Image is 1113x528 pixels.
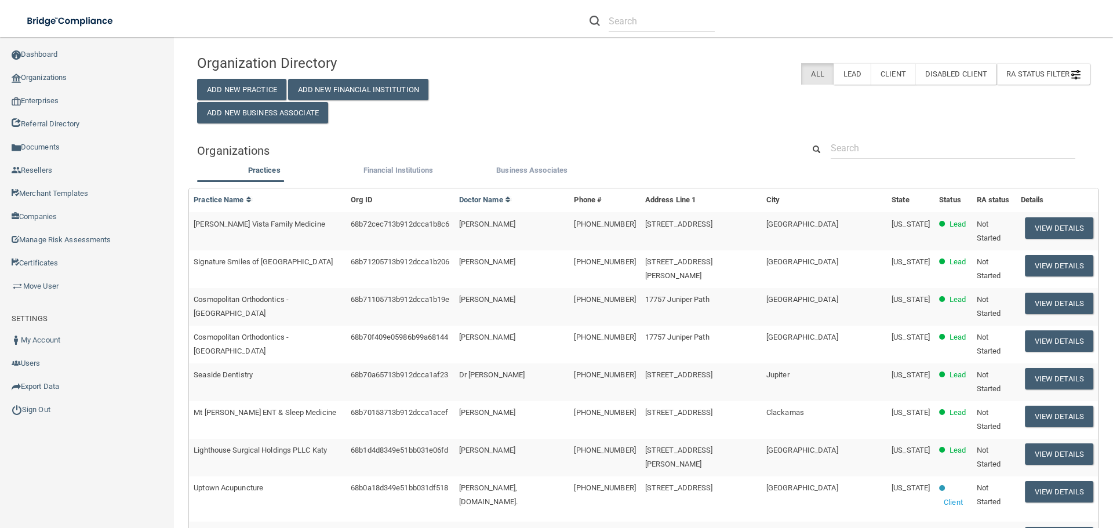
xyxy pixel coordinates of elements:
[197,56,483,71] h4: Organization Directory
[645,333,710,341] span: 17757 Juniper Path
[950,368,966,382] p: Lead
[645,408,713,417] span: [STREET_ADDRESS]
[645,220,713,228] span: [STREET_ADDRESS]
[887,188,934,212] th: State
[590,16,600,26] img: ic-search.3b580494.png
[1025,443,1093,465] button: View Details
[831,137,1075,159] input: Search
[801,63,833,85] label: All
[1025,368,1093,389] button: View Details
[12,281,23,292] img: briefcase.64adab9b.png
[1025,330,1093,352] button: View Details
[459,257,515,266] span: [PERSON_NAME]
[645,483,713,492] span: [STREET_ADDRESS]
[194,220,325,228] span: [PERSON_NAME] Vista Family Medicine
[569,188,640,212] th: Phone #
[465,163,599,180] li: Business Associate
[1016,188,1098,212] th: Details
[1025,217,1093,239] button: View Details
[12,382,21,391] img: icon-export.b9366987.png
[194,446,327,454] span: Lighthouse Surgical Holdings PLLC Katy
[766,370,790,379] span: Jupiter
[363,166,433,174] span: Financial Institutions
[977,370,1001,393] span: Not Started
[351,408,448,417] span: 68b70153713b912dcca1acef
[950,443,966,457] p: Lead
[892,333,930,341] span: [US_STATE]
[1025,255,1093,276] button: View Details
[459,333,515,341] span: [PERSON_NAME]
[194,257,333,266] span: Signature Smiles of [GEOGRAPHIC_DATA]
[574,483,635,492] span: [PHONE_NUMBER]
[766,483,838,492] span: [GEOGRAPHIC_DATA]
[574,257,635,266] span: [PHONE_NUMBER]
[645,446,713,468] span: [STREET_ADDRESS][PERSON_NAME]
[351,370,448,379] span: 68b70a65713b912dcca1af23
[934,188,972,212] th: Status
[977,257,1001,280] span: Not Started
[12,74,21,83] img: organization-icon.f8decf85.png
[197,79,286,100] button: Add New Practice
[977,483,1001,506] span: Not Started
[351,446,448,454] span: 68b1d4d8349e51bb031e06fd
[645,257,713,280] span: [STREET_ADDRESS][PERSON_NAME]
[950,217,966,231] p: Lead
[766,408,804,417] span: Clackamas
[12,143,21,152] img: icon-documents.8dae5593.png
[12,359,21,368] img: icon-users.e205127d.png
[459,370,525,379] span: Dr [PERSON_NAME]
[892,257,930,266] span: [US_STATE]
[892,408,930,417] span: [US_STATE]
[645,295,710,304] span: 17757 Juniper Path
[944,496,963,509] p: Client
[248,166,281,174] span: Practices
[915,63,997,85] label: Disabled Client
[645,370,713,379] span: [STREET_ADDRESS]
[574,446,635,454] span: [PHONE_NUMBER]
[892,483,930,492] span: [US_STATE]
[288,79,428,100] button: Add New Financial Institution
[871,63,915,85] label: Client
[459,446,515,454] span: [PERSON_NAME]
[950,330,966,344] p: Lead
[574,370,635,379] span: [PHONE_NUMBER]
[641,188,762,212] th: Address Line 1
[351,220,449,228] span: 68b72cec713b912dcca1b8c6
[337,163,459,177] label: Financial Institutions
[609,10,715,32] input: Search
[950,406,966,420] p: Lead
[972,188,1016,212] th: RA status
[977,295,1001,318] span: Not Started
[203,163,325,177] label: Practices
[346,188,454,212] th: Org ID
[1025,406,1093,427] button: View Details
[194,483,263,492] span: Uptown Acupuncture
[574,408,635,417] span: [PHONE_NUMBER]
[351,483,448,492] span: 68b0a18d349e51bb031df518
[194,408,336,417] span: Mt [PERSON_NAME] ENT & Sleep Medicine
[12,312,48,326] label: SETTINGS
[17,9,124,33] img: bridge_compliance_login_screen.278c3ca4.svg
[459,408,515,417] span: [PERSON_NAME]
[351,333,448,341] span: 68b70f409e05986b99a68144
[892,370,930,379] span: [US_STATE]
[574,220,635,228] span: [PHONE_NUMBER]
[977,333,1001,355] span: Not Started
[574,295,635,304] span: [PHONE_NUMBER]
[12,166,21,175] img: ic_reseller.de258add.png
[459,195,511,204] a: Doctor Name
[950,255,966,269] p: Lead
[977,408,1001,431] span: Not Started
[12,405,22,415] img: ic_power_dark.7ecde6b1.png
[351,295,449,304] span: 68b71105713b912dcca1b19e
[1025,293,1093,314] button: View Details
[194,195,252,204] a: Practice Name
[496,166,568,174] span: Business Associates
[459,295,515,304] span: [PERSON_NAME]
[12,336,21,345] img: ic_user_dark.df1a06c3.png
[892,446,930,454] span: [US_STATE]
[912,446,1099,492] iframe: Drift Widget Chat Controller
[194,370,253,379] span: Seaside Dentistry
[766,446,838,454] span: [GEOGRAPHIC_DATA]
[1071,70,1081,79] img: icon-filter@2x.21656d0b.png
